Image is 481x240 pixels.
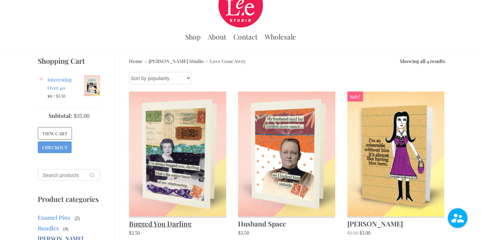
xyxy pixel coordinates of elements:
[84,169,100,181] button: Search
[38,127,72,140] a: View cart
[265,32,296,41] a: Wholesale
[38,75,45,83] a: Remove Interesting Over 40 from cart
[74,113,77,119] span: $
[238,230,240,236] span: $
[56,94,58,99] span: $
[238,216,335,229] h2: Husband Space
[129,72,192,84] select: Shop order
[48,112,72,120] strong: Subtotal:
[400,57,445,65] p: Showing all 4 results
[47,75,100,92] a: Interesting Over 40
[347,230,350,236] span: $
[233,32,258,41] a: Contact
[448,208,467,228] img: user.png
[185,32,201,41] a: Shop
[238,92,335,216] img: Husband Space
[347,92,363,101] span: Sale!
[38,214,70,221] a: Enamel Pins
[56,94,65,99] bdi: 3.50
[204,58,210,64] span: »
[38,141,72,153] a: Checkout
[347,230,358,236] bdi: 3.50
[62,226,69,232] span: (4)
[74,113,89,119] bdi: 35.00
[347,216,445,229] h2: [PERSON_NAME]
[185,29,296,45] div: Primary Menu
[74,215,81,221] span: (2)
[129,230,140,236] bdi: 3.50
[47,92,65,99] span: 10 ×
[38,224,59,232] a: Bundles
[360,230,362,236] span: $
[143,58,149,64] span: »
[208,32,226,41] a: About
[129,57,246,65] nav: Breadcrumb
[347,92,445,216] img: Cher
[238,92,335,237] a: Husband Space $3.50
[129,230,131,236] span: $
[129,92,226,216] img: Bugged You Darling
[38,169,100,181] input: Search products…
[129,92,226,237] a: Bugged You Darling $3.50
[38,195,100,203] p: Product categories
[149,58,204,64] a: [PERSON_NAME] Studio
[360,230,371,236] bdi: 3.00
[129,58,143,64] a: Home
[129,216,226,229] h2: Bugged You Darling
[347,92,445,237] a: Sale! [PERSON_NAME]
[38,57,100,65] p: Shopping Cart
[238,230,249,236] bdi: 3.50
[84,75,100,96] img: Interesting Over 40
